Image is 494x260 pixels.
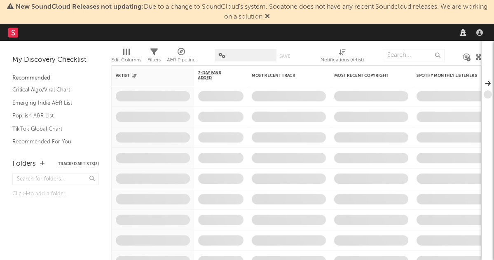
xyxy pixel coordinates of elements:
[279,54,290,59] button: Save
[12,111,91,120] a: Pop-ish A&R List
[321,45,364,69] div: Notifications (Artist)
[167,55,196,65] div: A&R Pipeline
[12,189,99,199] div: Click to add a folder.
[12,98,91,108] a: Emerging Indie A&R List
[12,85,91,94] a: Critical Algo/Viral Chart
[12,55,99,65] div: My Discovery Checklist
[265,14,270,20] span: Dismiss
[321,55,364,65] div: Notifications (Artist)
[12,73,99,83] div: Recommended
[16,4,142,10] span: New SoundCloud Releases not updating
[12,159,36,169] div: Folders
[116,73,178,78] div: Artist
[16,4,487,20] span: : Due to a change to SoundCloud's system, Sodatone does not have any recent Soundcloud releases. ...
[111,45,141,69] div: Edit Columns
[12,137,91,146] a: Recommended For You
[417,73,478,78] div: Spotify Monthly Listeners
[12,124,91,134] a: TikTok Global Chart
[111,55,141,65] div: Edit Columns
[147,55,161,65] div: Filters
[167,45,196,69] div: A&R Pipeline
[147,45,161,69] div: Filters
[12,173,99,185] input: Search for folders...
[334,73,396,78] div: Most Recent Copyright
[198,70,231,80] span: 7-Day Fans Added
[252,73,314,78] div: Most Recent Track
[383,49,445,61] input: Search...
[58,162,99,166] button: Tracked Artists(3)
